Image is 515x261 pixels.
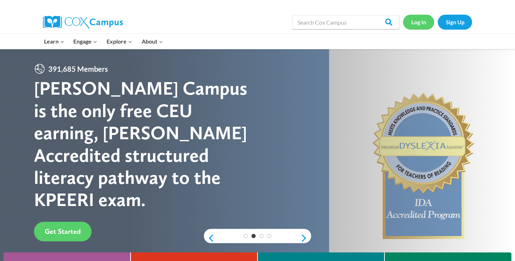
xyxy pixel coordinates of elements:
input: Search Cox Campus [292,15,399,29]
a: 4 [267,234,271,238]
a: 3 [259,234,264,238]
div: [PERSON_NAME] Campus is the only free CEU earning, [PERSON_NAME] Accredited structured literacy p... [34,77,257,211]
img: Cox Campus [43,16,123,29]
button: Child menu of Learn [39,34,69,49]
nav: Primary Navigation [39,34,167,49]
button: Child menu of About [137,34,168,49]
button: Child menu of Engage [69,34,102,49]
nav: Secondary Navigation [403,15,472,29]
a: next [300,234,311,242]
span: Get Started [45,227,81,236]
a: previous [204,234,215,242]
a: 1 [244,234,248,238]
a: Sign Up [438,15,472,29]
a: Log In [403,15,434,29]
a: Get Started [34,222,92,241]
a: 2 [251,234,256,238]
div: content slider buttons [204,231,311,245]
span: 391,685 Members [45,63,111,75]
button: Child menu of Explore [102,34,137,49]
